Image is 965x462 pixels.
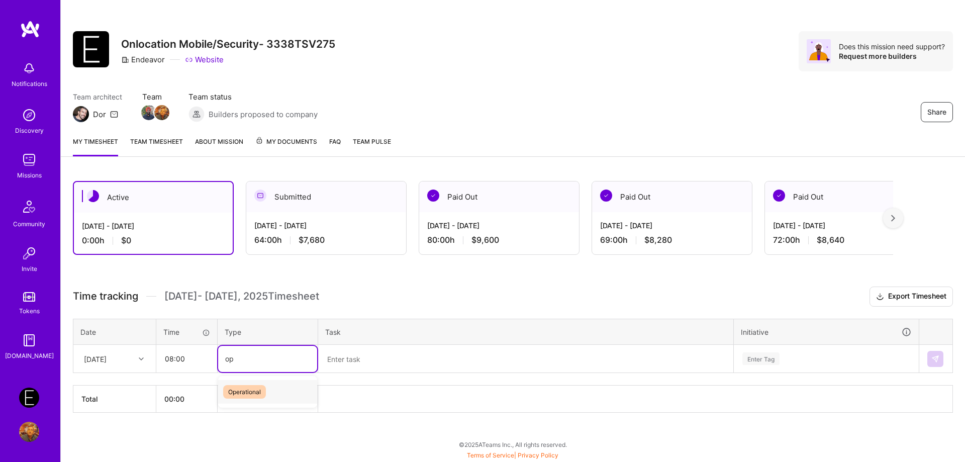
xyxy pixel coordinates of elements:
[518,451,558,459] a: Privacy Policy
[467,451,558,459] span: |
[353,136,391,156] a: Team Pulse
[299,235,325,245] span: $7,680
[15,125,44,136] div: Discovery
[73,290,138,303] span: Time tracking
[427,190,439,202] img: Paid Out
[13,219,45,229] div: Community
[163,327,210,337] div: Time
[156,386,218,413] th: 00:00
[839,51,945,61] div: Request more builders
[807,39,831,63] img: Avatar
[155,104,168,121] a: Team Member Avatar
[419,181,579,212] div: Paid Out
[17,195,41,219] img: Community
[742,351,780,366] div: Enter Tag
[5,350,54,361] div: [DOMAIN_NAME]
[20,20,40,38] img: logo
[921,102,953,122] button: Share
[23,292,35,302] img: tokens
[218,319,318,345] th: Type
[353,138,391,145] span: Team Pulse
[817,235,844,245] span: $8,640
[427,220,571,231] div: [DATE] - [DATE]
[255,136,317,156] a: My Documents
[765,181,925,212] div: Paid Out
[223,385,266,399] span: Operational
[17,388,42,408] a: Endeavor: Onlocation Mobile/Security- 3338TSV275
[142,91,168,102] span: Team
[592,181,752,212] div: Paid Out
[188,91,318,102] span: Team status
[870,287,953,307] button: Export Timesheet
[19,306,40,316] div: Tokens
[931,355,939,363] img: Submit
[19,330,39,350] img: guide book
[73,136,118,156] a: My timesheet
[157,345,217,372] input: HH:MM
[254,235,398,245] div: 64:00 h
[17,170,42,180] div: Missions
[12,78,47,89] div: Notifications
[82,235,225,246] div: 0:00 h
[329,136,341,156] a: FAQ
[600,190,612,202] img: Paid Out
[121,235,131,246] span: $0
[891,215,895,222] img: right
[121,54,165,65] div: Endeavor
[185,54,224,65] a: Website
[254,220,398,231] div: [DATE] - [DATE]
[773,220,917,231] div: [DATE] - [DATE]
[254,190,266,202] img: Submitted
[110,110,118,118] i: icon Mail
[471,235,499,245] span: $9,600
[876,292,884,302] i: icon Download
[927,107,946,117] span: Share
[73,386,156,413] th: Total
[154,105,169,120] img: Team Member Avatar
[209,109,318,120] span: Builders proposed to company
[93,109,106,120] div: Dor
[255,136,317,147] span: My Documents
[195,136,243,156] a: About Mission
[246,181,406,212] div: Submitted
[139,356,144,361] i: icon Chevron
[121,56,129,64] i: icon CompanyGray
[839,42,945,51] div: Does this mission need support?
[773,235,917,245] div: 72:00 h
[19,243,39,263] img: Invite
[130,136,183,156] a: Team timesheet
[741,326,912,338] div: Initiative
[87,190,99,202] img: Active
[121,38,335,50] h3: Onlocation Mobile/Security- 3338TSV275
[82,221,225,231] div: [DATE] - [DATE]
[73,31,109,67] img: Company Logo
[188,106,205,122] img: Builders proposed to company
[60,432,965,457] div: © 2025 ATeams Inc., All rights reserved.
[467,451,514,459] a: Terms of Service
[427,235,571,245] div: 80:00 h
[19,422,39,442] img: User Avatar
[73,319,156,345] th: Date
[84,353,107,364] div: [DATE]
[17,422,42,442] a: User Avatar
[318,319,734,345] th: Task
[73,106,89,122] img: Team Architect
[142,104,155,121] a: Team Member Avatar
[19,105,39,125] img: discovery
[19,388,39,408] img: Endeavor: Onlocation Mobile/Security- 3338TSV275
[74,182,233,213] div: Active
[773,190,785,202] img: Paid Out
[73,91,122,102] span: Team architect
[644,235,672,245] span: $8,280
[19,58,39,78] img: bell
[141,105,156,120] img: Team Member Avatar
[164,290,319,303] span: [DATE] - [DATE] , 2025 Timesheet
[600,220,744,231] div: [DATE] - [DATE]
[22,263,37,274] div: Invite
[600,235,744,245] div: 69:00 h
[19,150,39,170] img: teamwork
